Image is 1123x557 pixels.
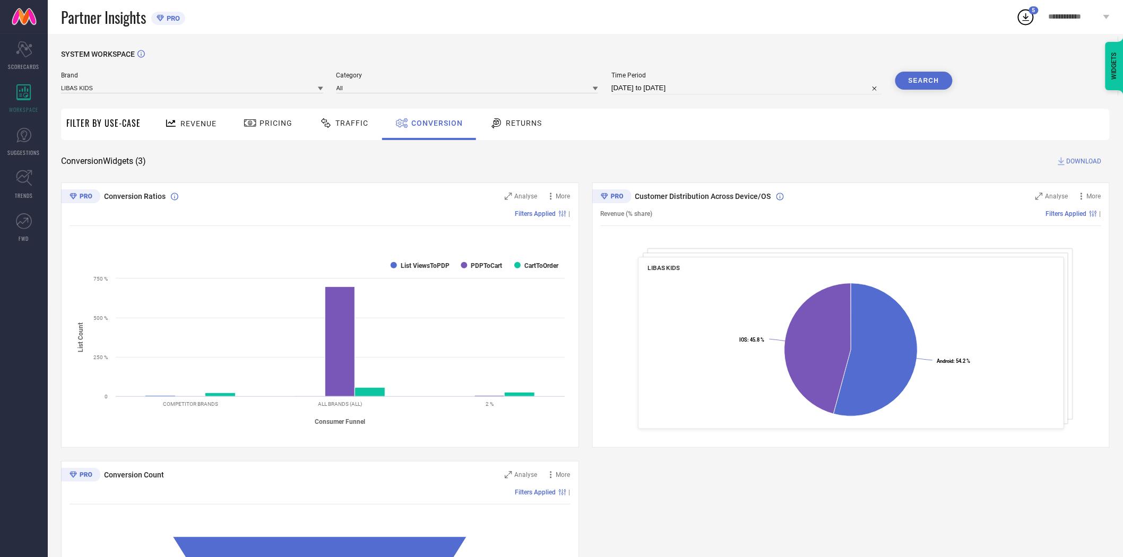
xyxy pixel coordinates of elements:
[104,192,166,201] span: Conversion Ratios
[1100,210,1101,217] span: |
[336,72,599,79] span: Category
[77,323,84,352] tspan: List Count
[611,72,882,79] span: Time Period
[556,471,571,478] span: More
[471,262,503,269] text: PDPToCart
[164,14,180,22] span: PRO
[635,192,771,201] span: Customer Distribution Across Device/OS
[937,358,953,364] tspan: Android
[61,6,146,28] span: Partner Insights
[486,401,494,407] text: 2 %
[506,119,542,127] span: Returns
[15,192,33,199] span: TRENDS
[163,401,218,407] text: COMPETITOR BRANDS
[515,210,556,217] span: Filters Applied
[569,489,571,496] span: |
[61,156,146,167] span: Conversion Widgets ( 3 )
[61,50,135,58] span: SYSTEM WORKSPACE
[524,262,559,269] text: CartToOrder
[66,117,141,129] span: Filter By Use-Case
[401,262,450,269] text: List ViewsToPDP
[1046,210,1087,217] span: Filters Applied
[556,193,571,200] span: More
[93,315,108,321] text: 500 %
[505,193,512,200] svg: Zoom
[315,418,366,425] tspan: Consumer Funnel
[739,337,747,343] tspan: IOS
[104,471,164,479] span: Conversion Count
[515,193,538,200] span: Analyse
[10,106,39,114] span: WORKSPACE
[569,210,571,217] span: |
[411,119,463,127] span: Conversion
[505,471,512,478] svg: Zoom
[1035,193,1043,200] svg: Zoom
[8,63,40,71] span: SCORECARDS
[8,149,40,156] span: SUGGESTIONS
[61,72,323,79] span: Brand
[19,234,29,242] span: FWD
[335,119,368,127] span: Traffic
[260,119,292,127] span: Pricing
[61,468,100,484] div: Premium
[93,276,108,282] text: 750 %
[739,337,764,343] text: : 45.8 %
[895,72,953,90] button: Search
[592,189,632,205] div: Premium
[105,394,108,399] text: 0
[937,358,970,364] text: : 54.2 %
[1067,156,1102,167] span: DOWNLOAD
[318,401,362,407] text: ALL BRANDS (ALL)
[647,264,679,272] span: LIBAS KIDS
[1046,193,1068,200] span: Analyse
[61,189,100,205] div: Premium
[1087,193,1101,200] span: More
[515,471,538,478] span: Analyse
[93,354,108,360] text: 250 %
[515,489,556,496] span: Filters Applied
[601,210,653,217] span: Revenue (% share)
[1032,7,1035,14] span: 5
[180,119,217,128] span: Revenue
[611,82,882,94] input: Select time period
[1016,7,1035,27] div: Open download list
